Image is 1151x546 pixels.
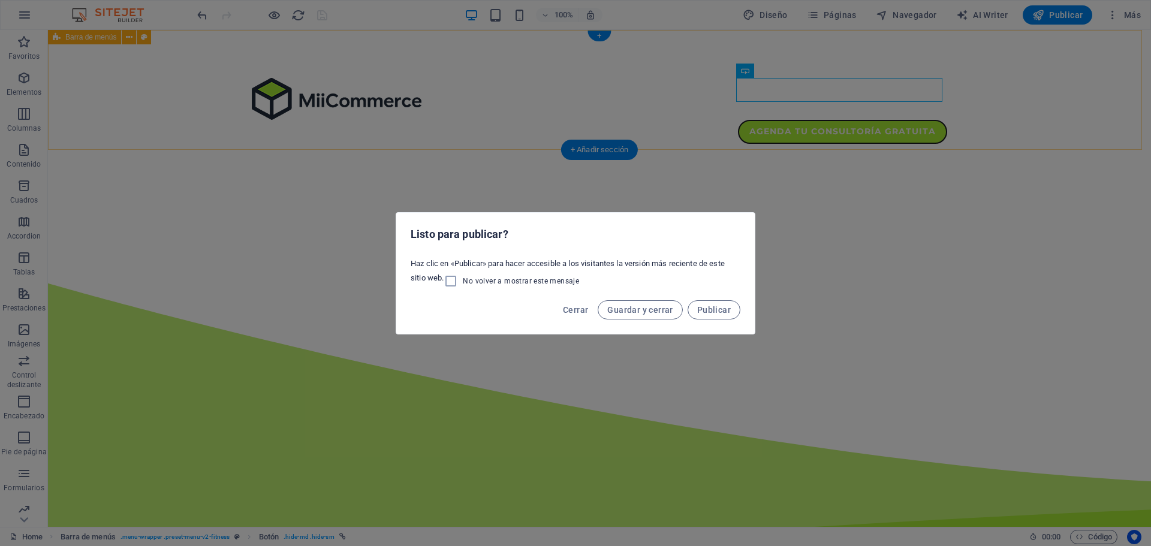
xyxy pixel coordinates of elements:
div: Palabras clave [141,71,191,79]
span: Guardar y cerrar [607,305,673,315]
img: website_grey.svg [19,31,29,41]
span: No volver a mostrar este mensaje [463,276,579,286]
img: tab_domain_overview_orange.svg [50,70,59,79]
div: Dominio: [DOMAIN_NAME] [31,31,134,41]
div: Haz clic en «Publicar» para hacer accesible a los visitantes la versión más reciente de este siti... [396,254,755,293]
span: Publicar [697,305,731,315]
img: logo_orange.svg [19,19,29,29]
button: Guardar y cerrar [598,300,682,319]
div: Dominio [63,71,92,79]
button: Cerrar [558,300,593,319]
div: v 4.0.25 [34,19,59,29]
span: Cerrar [563,305,588,315]
button: Publicar [688,300,740,319]
img: tab_keywords_by_traffic_grey.svg [128,70,137,79]
h2: Listo para publicar? [411,227,740,242]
